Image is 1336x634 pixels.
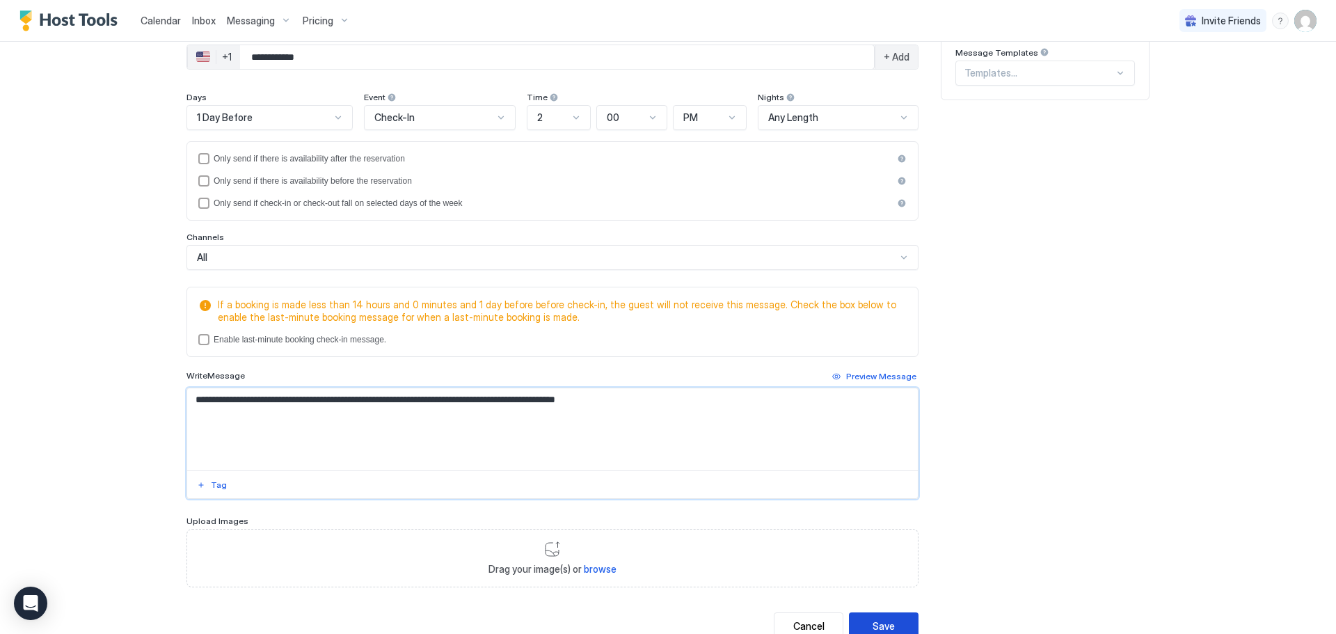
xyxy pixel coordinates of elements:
button: Tag [195,477,229,493]
span: 2 [537,111,543,124]
span: Upload Images [186,516,248,526]
div: Open Intercom Messenger [14,587,47,620]
button: Preview Message [830,368,918,385]
div: 🇺🇸 [196,49,210,65]
span: Inbox [192,15,216,26]
div: +1 [222,51,232,63]
div: Cancel [793,619,825,633]
span: Pricing [303,15,333,27]
span: Drag your image(s) or [488,563,617,576]
textarea: Input Field [187,388,918,470]
input: Phone Number input [240,45,874,70]
div: Only send if check-in or check-out fall on selected days of the week [214,198,893,208]
div: Enable last-minute booking check-in message. [214,335,907,344]
span: 00 [607,111,619,124]
a: Calendar [141,13,181,28]
span: Write Message [186,370,245,381]
div: lastMinuteMessageEnabled [198,334,907,345]
span: Event [364,92,385,102]
div: Save [873,619,895,633]
div: Only send if there is availability after the reservation [214,154,893,164]
span: PM [683,111,698,124]
a: Host Tools Logo [19,10,124,31]
span: Channels [186,232,224,242]
span: Days [186,92,207,102]
span: Calendar [141,15,181,26]
span: All [197,251,207,264]
span: Message Templates [955,47,1038,58]
span: browse [584,563,617,575]
div: afterReservation [198,153,907,164]
div: User profile [1294,10,1317,32]
div: Countries button [188,45,240,69]
div: menu [1272,13,1289,29]
a: Inbox [192,13,216,28]
span: Invite Friends [1202,15,1261,27]
span: If a booking is made less than 14 hours and 0 minutes and 1 day before before check-in, the guest... [218,299,901,323]
span: + Add [884,51,909,63]
span: Any Length [768,111,818,124]
span: 1 Day Before [197,111,253,124]
div: Tag [211,479,227,491]
div: Preview Message [846,370,916,383]
span: Time [527,92,548,102]
span: Nights [758,92,784,102]
span: Check-In [374,111,415,124]
div: beforeReservation [198,175,907,187]
span: Messaging [227,15,275,27]
div: Only send if there is availability before the reservation [214,176,893,186]
div: isLimited [198,198,907,209]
